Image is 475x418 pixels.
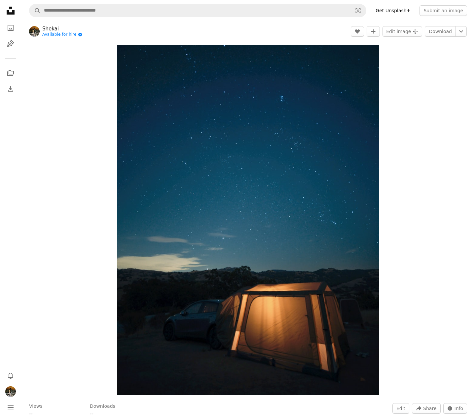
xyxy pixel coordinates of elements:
[29,4,41,17] button: Search Unsplash
[42,32,82,37] a: Available for hire
[117,45,379,395] button: Zoom in on this image
[29,410,33,418] button: --
[456,26,467,37] button: Choose download size
[90,410,93,418] button: --
[4,385,17,398] button: Profile
[412,403,440,414] button: Share this image
[383,26,422,37] button: Edit image
[4,369,17,382] button: Notifications
[29,403,43,410] h3: Views
[351,26,364,37] button: Like
[350,4,366,17] button: Visual search
[443,403,467,414] button: Stats about this image
[367,26,380,37] button: Add to Collection
[4,21,17,34] a: Photos
[372,5,414,16] a: Get Unsplash+
[455,403,463,413] span: Info
[117,45,379,395] img: photo-1756334027626-c9eed5ded724
[423,403,436,413] span: Share
[90,403,115,410] h3: Downloads
[4,82,17,96] a: Download History
[392,403,409,414] button: Edit
[425,26,456,37] a: Download
[4,66,17,80] a: Collections
[420,5,467,16] button: Submit an image
[29,26,40,37] img: Go to Shekai's profile
[29,411,33,417] span: --
[4,401,17,414] button: Menu
[90,411,93,417] span: --
[42,25,82,32] a: Shekai
[29,4,366,17] form: Find visuals sitewide
[5,386,16,397] img: Avatar of user Shekai
[4,37,17,50] a: Illustrations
